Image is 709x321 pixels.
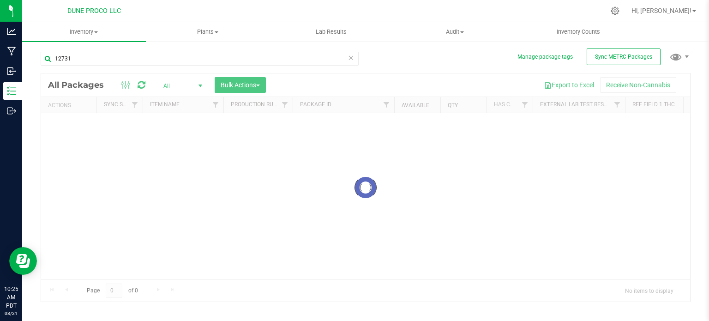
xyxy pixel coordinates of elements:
span: Audit [393,28,516,36]
button: Sync METRC Packages [587,48,661,65]
span: Hi, [PERSON_NAME]! [631,7,691,14]
p: 10:25 AM PDT [4,285,18,310]
span: Clear [348,52,354,64]
p: 08/21 [4,310,18,317]
inline-svg: Manufacturing [7,47,16,56]
a: Inventory Counts [517,22,640,42]
input: Search Package ID, Item Name, SKU, Lot or Part Number... [41,52,359,66]
inline-svg: Inventory [7,86,16,96]
button: Manage package tags [517,53,573,61]
span: Plants [146,28,269,36]
inline-svg: Analytics [7,27,16,36]
a: Lab Results [270,22,393,42]
span: Lab Results [303,28,359,36]
span: Sync METRC Packages [595,54,652,60]
a: Plants [146,22,270,42]
span: Inventory [22,28,146,36]
iframe: Resource center [9,247,37,275]
a: Audit [393,22,517,42]
inline-svg: Outbound [7,106,16,115]
span: DUNE PROCO LLC [67,7,121,15]
div: Manage settings [609,6,621,15]
span: Inventory Counts [544,28,613,36]
a: Inventory [22,22,146,42]
inline-svg: Inbound [7,67,16,76]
